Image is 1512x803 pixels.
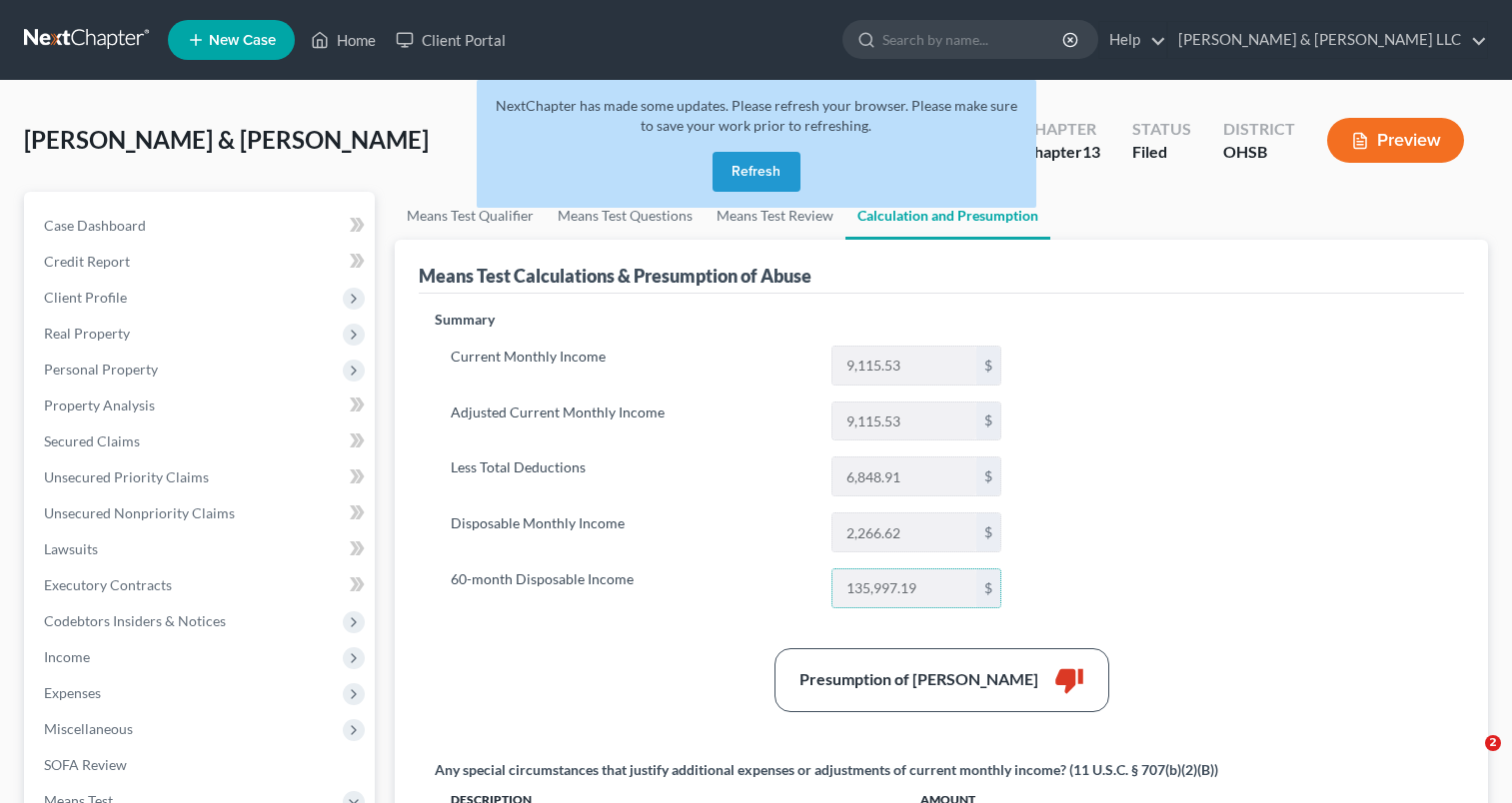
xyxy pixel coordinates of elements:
[441,568,821,608] label: 60-month Disposable Income
[44,289,127,306] span: Client Profile
[44,576,172,593] span: Executory Contracts
[441,512,821,552] label: Disposable Monthly Income
[882,21,1065,58] input: Search by name...
[44,361,158,378] span: Personal Property
[28,459,375,495] a: Unsecured Priority Claims
[44,648,90,665] span: Income
[28,531,375,567] a: Lawsuits
[1023,118,1100,141] div: Chapter
[386,22,516,58] a: Client Portal
[209,33,276,48] span: New Case
[1444,735,1492,783] iframe: Intercom live chat
[976,402,1000,440] div: $
[1132,141,1191,164] div: Filed
[44,720,133,737] span: Miscellaneous
[1223,141,1295,164] div: OHSB
[976,457,1000,495] div: $
[1082,142,1100,161] span: 13
[24,125,429,154] span: [PERSON_NAME] & [PERSON_NAME]
[44,253,130,270] span: Credit Report
[976,569,1000,607] div: $
[1054,665,1084,695] i: thumb_down
[419,264,811,288] div: Means Test Calculations & Presumption of Abuse
[713,152,800,192] button: Refresh
[301,22,386,58] a: Home
[1327,118,1464,163] button: Preview
[395,192,546,240] a: Means Test Qualifier
[1168,22,1487,58] a: [PERSON_NAME] & [PERSON_NAME] LLC
[976,347,1000,385] div: $
[28,388,375,423] a: Property Analysis
[832,569,976,607] input: 0.00
[44,612,226,629] span: Codebtors Insiders & Notices
[44,397,155,413] span: Property Analysis
[441,346,821,386] label: Current Monthly Income
[44,325,130,342] span: Real Property
[496,97,1017,134] span: NextChapter has made some updates. Please refresh your browser. Please make sure to save your wor...
[28,747,375,783] a: SOFA Review
[28,567,375,603] a: Executory Contracts
[832,347,976,385] input: 0.00
[832,457,976,495] input: 0.00
[28,244,375,280] a: Credit Report
[799,668,1038,691] div: Presumption of [PERSON_NAME]
[28,423,375,459] a: Secured Claims
[832,402,976,440] input: 0.00
[832,513,976,551] input: 0.00
[1023,141,1100,164] div: Chapter
[1132,118,1191,141] div: Status
[1223,118,1295,141] div: District
[44,504,235,521] span: Unsecured Nonpriority Claims
[44,684,101,701] span: Expenses
[44,756,127,773] span: SOFA Review
[435,310,1017,330] p: Summary
[44,432,140,449] span: Secured Claims
[1485,735,1501,751] span: 2
[435,760,1218,780] div: Any special circumstances that justify additional expenses or adjustments of current monthly inco...
[1099,22,1166,58] a: Help
[976,513,1000,551] div: $
[441,401,821,441] label: Adjusted Current Monthly Income
[44,540,98,557] span: Lawsuits
[28,208,375,244] a: Case Dashboard
[441,456,821,496] label: Less Total Deductions
[28,495,375,531] a: Unsecured Nonpriority Claims
[44,217,146,234] span: Case Dashboard
[44,468,209,485] span: Unsecured Priority Claims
